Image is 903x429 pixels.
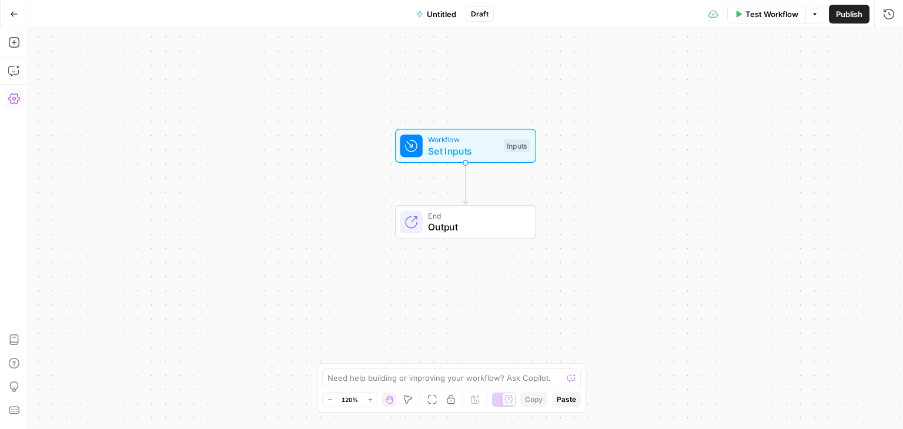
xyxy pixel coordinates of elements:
[829,5,869,24] button: Publish
[428,144,498,158] span: Set Inputs
[463,163,467,204] g: Edge from start to end
[557,394,576,405] span: Paste
[471,9,489,19] span: Draft
[428,210,524,221] span: End
[428,220,524,234] span: Output
[428,134,498,145] span: Workflow
[525,394,543,405] span: Copy
[504,139,530,152] div: Inputs
[836,8,862,20] span: Publish
[342,395,358,404] span: 120%
[727,5,805,24] button: Test Workflow
[427,8,456,20] span: Untitled
[520,392,547,407] button: Copy
[552,392,581,407] button: Paste
[745,8,798,20] span: Test Workflow
[409,5,463,24] button: Untitled
[356,205,575,239] div: EndOutput
[356,129,575,163] div: WorkflowSet InputsInputs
